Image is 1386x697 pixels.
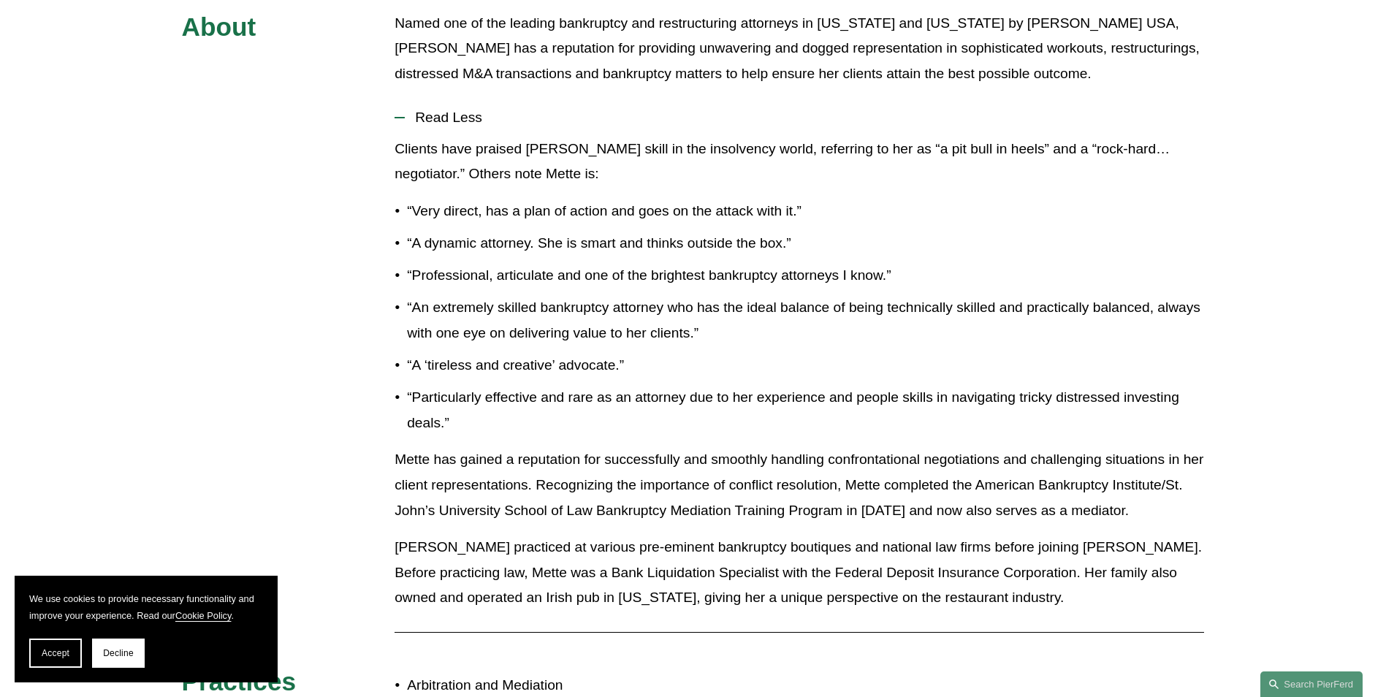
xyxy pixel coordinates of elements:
p: “Particularly effective and rare as an attorney due to her experience and people skills in naviga... [407,385,1204,435]
span: Decline [103,648,134,658]
p: “Very direct, has a plan of action and goes on the attack with it.” [407,199,1204,224]
p: “Professional, articulate and one of the brightest bankruptcy attorneys I know.” [407,263,1204,289]
span: Accept [42,648,69,658]
a: Search this site [1260,671,1363,697]
p: Clients have praised [PERSON_NAME] skill in the insolvency world, referring to her as “a pit bull... [395,137,1204,187]
span: Read Less [405,110,1204,126]
section: Cookie banner [15,576,278,682]
a: Cookie Policy [175,610,232,621]
p: We use cookies to provide necessary functionality and improve your experience. Read our . [29,590,263,624]
button: Accept [29,639,82,668]
button: Decline [92,639,145,668]
p: “A ‘tireless and creative’ advocate.” [407,353,1204,378]
p: “An extremely skilled bankruptcy attorney who has the ideal balance of being technically skilled ... [407,295,1204,346]
div: Read Less [395,137,1204,622]
p: Named one of the leading bankruptcy and restructuring attorneys in [US_STATE] and [US_STATE] by [... [395,11,1204,87]
p: “A dynamic attorney. She is smart and thinks outside the box.” [407,231,1204,256]
p: [PERSON_NAME] practiced at various pre-eminent bankruptcy boutiques and national law firms before... [395,535,1204,611]
button: Read Less [395,99,1204,137]
span: About [182,12,256,41]
p: Mette has gained a reputation for successfully and smoothly handling confrontational negotiations... [395,447,1204,523]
